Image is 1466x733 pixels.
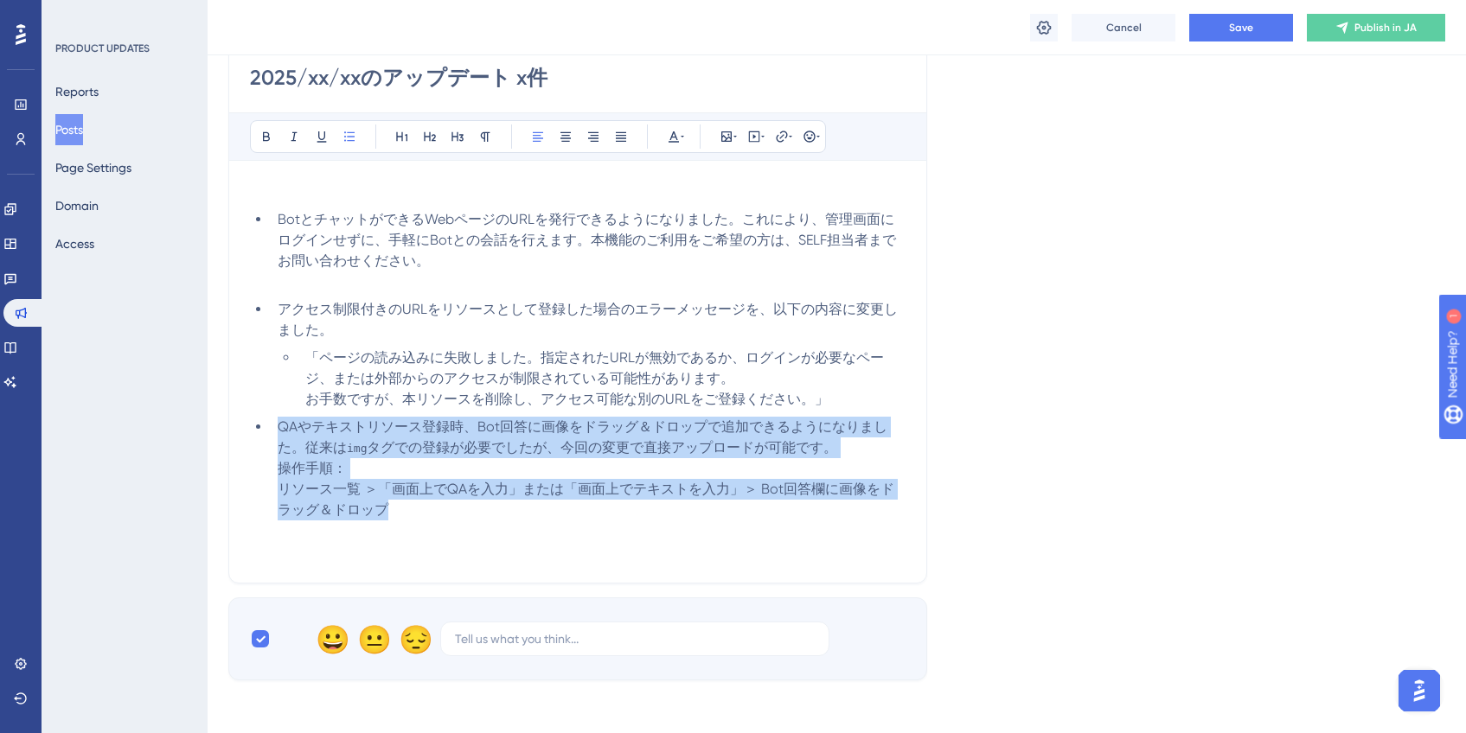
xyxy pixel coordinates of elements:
button: Page Settings [55,152,131,183]
div: PRODUCT UPDATES [55,41,150,55]
button: Publish in JA [1307,14,1445,41]
button: Domain [55,190,99,221]
button: Cancel [1072,14,1175,41]
input: Tell us what you think... [455,629,815,648]
div: 😐 [357,625,385,653]
button: Save [1189,14,1293,41]
button: Reports [55,76,99,107]
span: タグでの登録が必要でしたが、今回の変更で直接アップロードが可能です。 [367,439,837,456]
span: リソース一覧 ＞「画面上でQAを入力」または「画面上でテキストを入力」＞ Bot回答欄に画像をドラッグ＆ドロップ [278,481,894,518]
iframe: UserGuiding AI Assistant Launcher [1393,665,1445,717]
span: QAやテキストリソース登録時、Bot回答に画像をドラッグ＆ドロップで追加できるようになりました。従来は [278,418,887,456]
span: お手数ですが、本リソースを削除し、アクセス可能な別のURLをご登録ください。」 [305,391,829,407]
span: アクセス制限付きのURLをリソースとして登録した場合のエラーメッセージを、以下の内容に変更しました。 [278,301,898,338]
span: Save [1229,21,1253,35]
span: img [347,442,367,455]
button: Access [55,228,94,259]
div: 😔 [399,625,426,653]
span: 「ページの読み込みに失敗しました。指定されたURLが無効であるか、ログインが必要なページ、または外部からのアクセスが制限されている可能性があります。 [305,349,884,386]
button: Posts [55,114,83,145]
input: Post Title [250,64,906,92]
span: BotとチャットができるWebページのURLを発行できるようになりました。これにより、管理画面にログインせずに、手軽にBotとの会話を行えます。本機能のご利用をご希望の方は、SELF担当者までお... [278,211,896,269]
span: Need Help? [41,4,108,25]
span: 操作手順： [278,460,347,476]
div: 😀 [316,625,343,653]
span: Cancel [1106,21,1142,35]
span: Publish in JA [1354,21,1417,35]
div: 1 [120,9,125,22]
